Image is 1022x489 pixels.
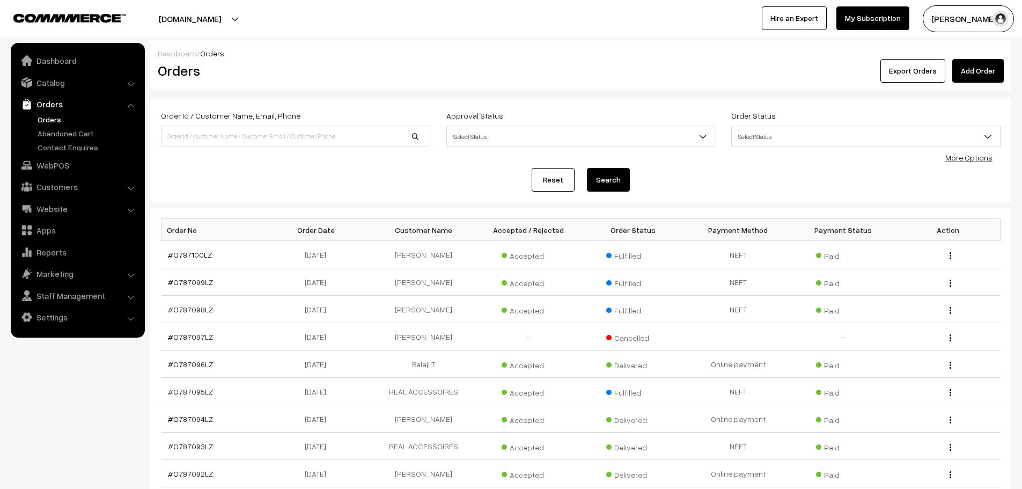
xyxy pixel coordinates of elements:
[266,405,371,433] td: [DATE]
[945,153,992,162] a: More Options
[606,412,660,426] span: Delivered
[168,250,212,259] a: #O787100LZ
[502,466,555,480] span: Accepted
[446,126,716,147] span: Select Status
[446,110,503,121] label: Approval Status
[447,127,715,146] span: Select Status
[502,302,555,316] span: Accepted
[371,433,476,460] td: REAL ACCESSOIRES
[587,168,630,192] button: Search
[895,219,1001,241] th: Action
[950,444,951,451] img: Menu
[606,247,660,261] span: Fulfilled
[686,351,791,378] td: Online payment
[476,323,581,351] td: -
[266,241,371,268] td: [DATE]
[161,219,267,241] th: Order No
[266,219,371,241] th: Order Date
[168,414,213,424] a: #O787094LZ
[371,323,476,351] td: [PERSON_NAME]
[266,323,371,351] td: [DATE]
[168,332,213,341] a: #O787097LZ
[532,168,575,192] a: Reset
[161,110,300,121] label: Order Id / Customer Name, Email, Phone
[502,412,555,426] span: Accepted
[502,247,555,261] span: Accepted
[952,59,1004,83] a: Add Order
[13,221,141,240] a: Apps
[686,241,791,268] td: NEFT
[13,51,141,70] a: Dashboard
[606,330,660,344] span: Cancelled
[371,296,476,323] td: [PERSON_NAME]
[476,219,581,241] th: Accepted / Rejected
[266,351,371,378] td: [DATE]
[35,114,141,125] a: Orders
[606,466,660,480] span: Delivered
[13,286,141,305] a: Staff Management
[686,405,791,433] td: Online payment
[158,49,197,58] a: Dashboard
[880,59,945,83] button: Export Orders
[686,378,791,405] td: NEFT
[502,357,555,371] span: Accepted
[816,275,870,289] span: Paid
[266,460,371,487] td: [DATE]
[950,471,951,478] img: Menu
[816,302,870,316] span: Paid
[371,405,476,433] td: [PERSON_NAME]
[731,126,1001,147] span: Select Status
[836,6,909,30] a: My Subscription
[371,241,476,268] td: [PERSON_NAME]
[950,334,951,341] img: Menu
[732,127,1000,146] span: Select Status
[121,5,259,32] button: [DOMAIN_NAME]
[816,247,870,261] span: Paid
[168,360,213,369] a: #O787096LZ
[371,219,476,241] th: Customer Name
[816,384,870,398] span: Paid
[266,433,371,460] td: [DATE]
[791,323,896,351] td: -
[13,73,141,92] a: Catalog
[13,94,141,114] a: Orders
[371,460,476,487] td: [PERSON_NAME]
[13,199,141,218] a: Website
[13,308,141,327] a: Settings
[606,439,660,453] span: Delivered
[371,351,476,378] td: Balaji T
[13,11,107,24] a: COMMMERCE
[158,48,1004,59] div: /
[266,296,371,323] td: [DATE]
[950,252,951,259] img: Menu
[686,460,791,487] td: Online payment
[606,275,660,289] span: Fulfilled
[371,378,476,405] td: REAL ACCESSOIRES
[791,219,896,241] th: Payment Status
[686,296,791,323] td: NEFT
[502,275,555,289] span: Accepted
[686,433,791,460] td: NEFT
[13,14,126,22] img: COMMMERCE
[581,219,686,241] th: Order Status
[502,439,555,453] span: Accepted
[992,11,1009,27] img: user
[950,417,951,424] img: Menu
[686,268,791,296] td: NEFT
[266,268,371,296] td: [DATE]
[950,389,951,396] img: Menu
[606,302,660,316] span: Fulfilled
[35,142,141,153] a: Contact Enquires
[950,280,951,287] img: Menu
[13,156,141,175] a: WebPOS
[158,62,429,79] h2: Orders
[731,110,776,121] label: Order Status
[950,307,951,314] img: Menu
[13,177,141,196] a: Customers
[168,469,213,478] a: #O787092LZ
[950,362,951,369] img: Menu
[266,378,371,405] td: [DATE]
[923,5,1014,32] button: [PERSON_NAME]
[168,305,213,314] a: #O787098LZ
[762,6,827,30] a: Hire an Expert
